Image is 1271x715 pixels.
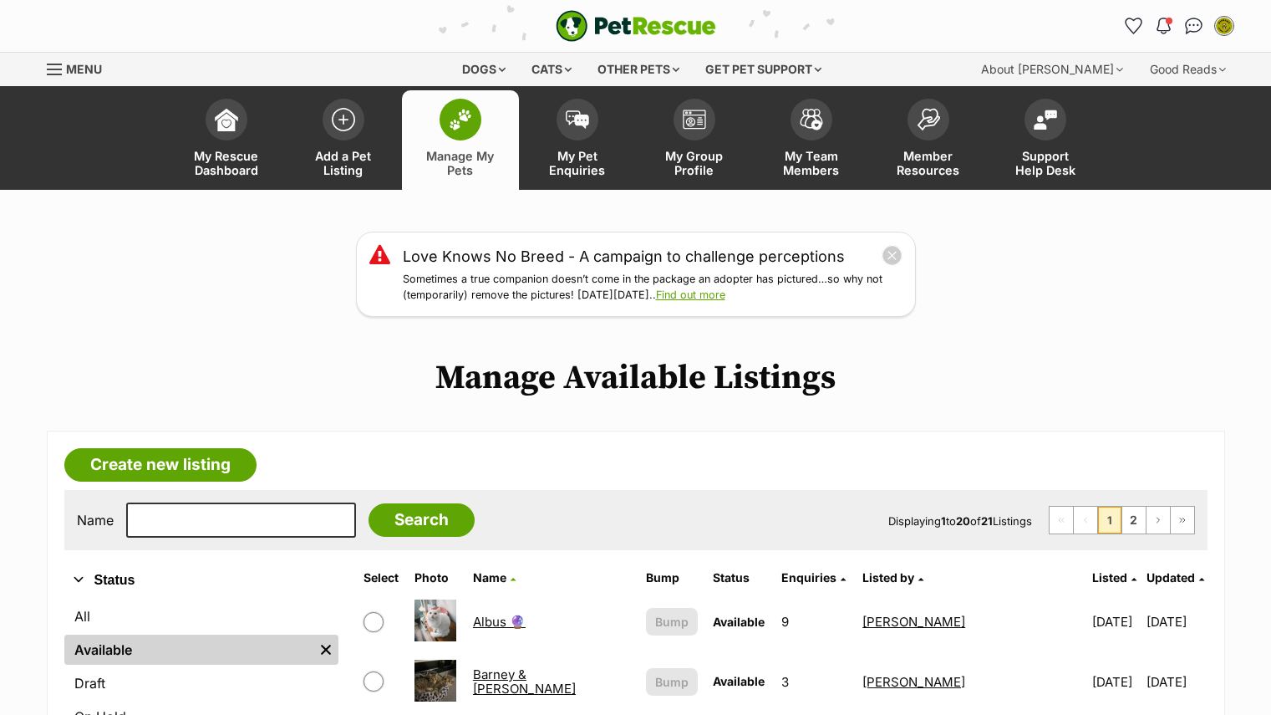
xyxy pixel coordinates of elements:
[1138,53,1238,86] div: Good Reads
[566,110,589,129] img: pet-enquiries-icon-7e3ad2cf08bfb03b45e93fb7055b45f3efa6380592205ae92323e6603595dc1f.svg
[586,53,691,86] div: Other pets
[694,53,833,86] div: Get pet support
[888,514,1032,528] span: Displaying to of Listings
[941,514,946,528] strong: 1
[775,653,854,711] td: 3
[1085,653,1145,711] td: [DATE]
[403,272,902,304] p: Sometimes a true companion doesn’t come in the package an adopter has pictured…so why not (tempor...
[882,245,902,266] button: close
[423,149,498,177] span: Manage My Pets
[1146,507,1170,534] a: Next page
[862,614,965,630] a: [PERSON_NAME]
[1181,13,1207,39] a: Conversations
[1185,18,1202,34] img: chat-41dd97257d64d25036548639549fe6c8038ab92f7586957e7f3b1b290dea8141.svg
[332,108,355,131] img: add-pet-listing-icon-0afa8454b4691262ce3f59096e99ab1cd57d4a30225e0717b998d2c9b9846f56.svg
[306,149,381,177] span: Add a Pet Listing
[473,570,506,585] span: Name
[781,570,836,585] span: translation missing: en.admin.listings.index.attributes.enquiries
[369,503,475,537] input: Search
[713,674,765,688] span: Available
[774,149,849,177] span: My Team Members
[1146,570,1204,585] a: Updated
[402,90,519,190] a: Manage My Pets
[1146,570,1195,585] span: Updated
[64,448,257,482] a: Create new listing
[1211,13,1238,39] button: My account
[408,564,465,591] th: Photo
[64,601,338,631] a: All
[870,90,987,190] a: Member Resources
[1121,13,1238,39] ul: Account quick links
[655,673,689,691] span: Bump
[556,10,716,42] a: PetRescue
[449,109,472,130] img: manage-my-pets-icon-02211641906a0b7f246fdf0571729dbe1e7629f14944591b6c1af311fb30b64b.svg
[47,53,114,83] a: Menu
[657,149,732,177] span: My Group Profile
[1092,570,1127,585] span: Listed
[519,90,636,190] a: My Pet Enquiries
[683,110,706,130] img: group-profile-icon-3fa3cf56718a62981997c0bc7e787c4b2cf8bcc04b72c1350f741eb67cf2f40e.svg
[891,149,966,177] span: Member Resources
[775,593,854,651] td: 9
[403,245,845,268] a: Love Knows No Breed - A campaign to challenge perceptions
[77,513,114,528] label: Name
[189,149,264,177] span: My Rescue Dashboard
[473,570,516,585] a: Name
[646,608,698,636] button: Bump
[285,90,402,190] a: Add a Pet Listing
[655,613,689,631] span: Bump
[1146,653,1206,711] td: [DATE]
[1092,570,1136,585] a: Listed
[862,570,914,585] span: Listed by
[917,108,940,130] img: member-resources-icon-8e73f808a243e03378d46382f2149f9095a855e16c252ad45f914b54edf8863c.svg
[64,668,338,698] a: Draft
[981,514,993,528] strong: 21
[646,668,698,696] button: Bump
[1121,13,1147,39] a: Favourites
[313,635,338,665] a: Remove filter
[473,666,576,697] a: Barney & [PERSON_NAME]
[473,614,526,630] a: Albus 🔮
[969,53,1135,86] div: About [PERSON_NAME]
[636,90,753,190] a: My Group Profile
[168,90,285,190] a: My Rescue Dashboard
[1074,507,1097,534] span: Previous page
[713,615,765,629] span: Available
[1122,507,1146,534] a: Page 2
[656,289,725,301] a: Find out more
[862,570,923,585] a: Listed by
[1034,110,1057,130] img: help-desk-icon-fdf02630f3aa405de69fd3d07c3f3aa587a6932b1a1747fa1d2bba05be0121f9.svg
[64,635,313,665] a: Available
[556,10,716,42] img: logo-e224e6f780fb5917bec1dbf3a21bbac754714ae5b6737aabdf751b685950b380.svg
[1157,18,1170,34] img: notifications-46538b983faf8c2785f20acdc204bb7945ddae34d4c08c2a6579f10ce5e182be.svg
[706,564,773,591] th: Status
[450,53,517,86] div: Dogs
[1085,593,1145,651] td: [DATE]
[781,570,846,585] a: Enquiries
[800,109,823,130] img: team-members-icon-5396bd8760b3fe7c0b43da4ab00e1e3bb1a5d9ba89233759b79545d2d3fc5d0d.svg
[66,62,102,76] span: Menu
[1098,507,1121,534] span: Page 1
[1216,18,1233,34] img: Cornelia Adolfsson profile pic
[64,569,338,591] button: Status
[987,90,1104,190] a: Support Help Desk
[357,564,406,591] th: Select
[1146,593,1206,651] td: [DATE]
[753,90,870,190] a: My Team Members
[1151,13,1177,39] button: Notifications
[1050,507,1073,534] span: First page
[215,108,238,131] img: dashboard-icon-eb2f2d2d3e046f16d808141f083e7271f6b2e854fb5c12c21221c1fb7104beca.svg
[862,674,965,690] a: [PERSON_NAME]
[1049,506,1195,534] nav: Pagination
[956,514,970,528] strong: 20
[520,53,583,86] div: Cats
[1008,149,1083,177] span: Support Help Desk
[540,149,615,177] span: My Pet Enquiries
[1171,507,1194,534] a: Last page
[639,564,704,591] th: Bump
